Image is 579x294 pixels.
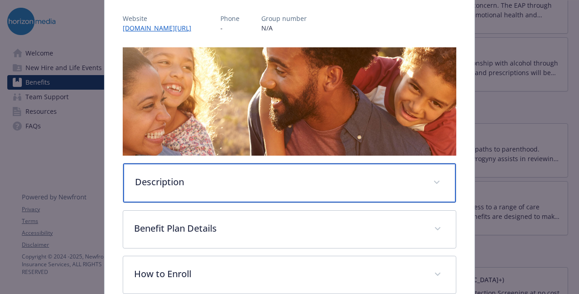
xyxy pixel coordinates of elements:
[261,14,307,23] p: Group number
[134,222,423,235] p: Benefit Plan Details
[123,24,199,32] a: [DOMAIN_NAME][URL]
[123,211,455,248] div: Benefit Plan Details
[261,23,307,33] p: N/A
[220,23,240,33] p: -
[123,14,199,23] p: Website
[134,267,423,281] p: How to Enroll
[123,163,455,203] div: Description
[135,175,422,189] p: Description
[123,47,456,156] img: banner
[220,14,240,23] p: Phone
[123,256,455,294] div: How to Enroll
